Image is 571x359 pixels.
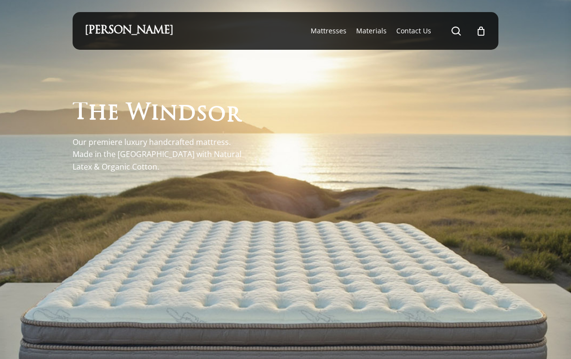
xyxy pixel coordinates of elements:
[178,103,196,126] span: d
[356,26,387,35] span: Materials
[208,104,226,126] span: o
[356,26,387,36] a: Materials
[150,103,159,125] span: i
[196,104,208,126] span: s
[73,102,88,125] span: T
[396,26,431,35] span: Contact Us
[107,102,119,125] span: e
[85,26,173,36] a: [PERSON_NAME]
[73,102,241,125] h1: The Windsor
[73,136,252,173] p: Our premiere luxury handcrafted mattress. Made in the [GEOGRAPHIC_DATA] with Natural Latex & Orga...
[126,103,150,125] span: W
[226,104,241,127] span: r
[159,103,178,126] span: n
[311,26,346,35] span: Mattresses
[311,26,346,36] a: Mattresses
[306,12,486,50] nav: Main Menu
[88,102,107,125] span: h
[396,26,431,36] a: Contact Us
